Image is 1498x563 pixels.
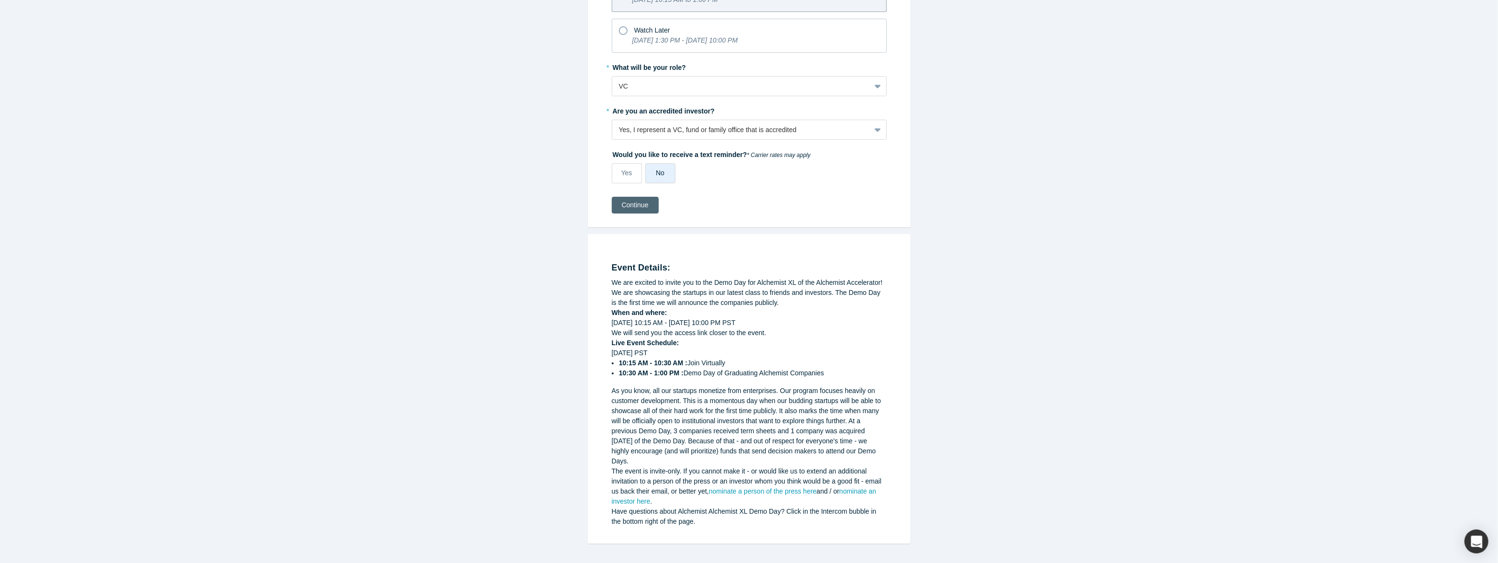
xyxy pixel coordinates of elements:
i: [DATE] 1:30 PM - [DATE] 10:00 PM [632,36,738,44]
label: What will be your role? [612,59,887,73]
div: Yes, I represent a VC, fund or family office that is accredited [619,125,864,135]
div: [DATE] PST [612,348,887,378]
div: We are excited to invite you to the Demo Day for Alchemist XL of the Alchemist Accelerator! [612,278,887,288]
li: Join Virtually [619,358,887,368]
strong: Event Details: [612,263,671,272]
div: We are showcasing the startups in our latest class to friends and investors. The Demo Day is the ... [612,288,887,308]
label: Are you an accredited investor? [612,103,887,116]
em: * Carrier rates may apply [747,152,811,158]
span: No [656,169,664,177]
strong: 10:30 AM - 1:00 PM : [619,369,684,377]
span: Yes [621,169,632,177]
strong: Live Event Schedule: [612,339,679,347]
div: Have questions about Alchemist Alchemist XL Demo Day? Click in the Intercom bubble in the bottom ... [612,507,887,527]
div: [DATE] 10:15 AM - [DATE] 10:00 PM PST [612,318,887,328]
div: We will send you the access link closer to the event. [612,328,887,338]
li: Demo Day of Graduating Alchemist Companies [619,368,887,378]
strong: When and where: [612,309,667,316]
div: The event is invite-only. If you cannot make it - or would like us to extend an additional invita... [612,466,887,507]
div: As you know, all our startups monetize from enterprises. Our program focuses heavily on customer ... [612,386,887,466]
strong: 10:15 AM - 10:30 AM : [619,359,687,367]
button: Continue [612,197,659,214]
span: Watch Later [634,26,670,34]
label: Would you like to receive a text reminder? [612,146,887,160]
a: nominate a person of the press here [709,487,817,495]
